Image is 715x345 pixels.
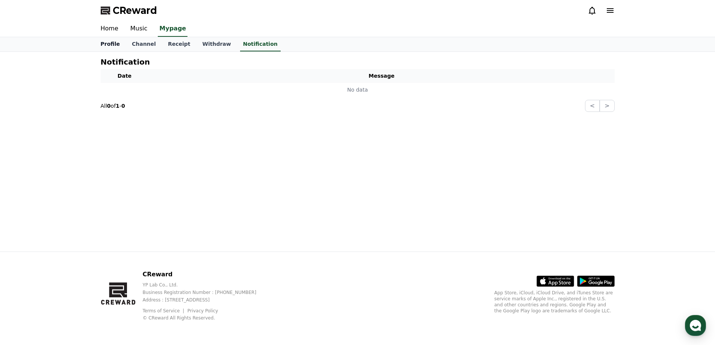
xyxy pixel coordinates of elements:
[19,249,32,255] span: Home
[101,58,150,66] h4: Notification
[142,315,268,321] p: © CReward All Rights Reserved.
[240,37,281,51] a: Notification
[196,37,237,51] a: Withdraw
[95,37,126,51] a: Profile
[142,297,268,303] p: Address : [STREET_ADDRESS]
[97,238,144,257] a: Settings
[101,102,125,110] p: All of -
[101,69,149,83] th: Date
[116,103,119,109] strong: 1
[142,282,268,288] p: YP Lab Co., Ltd.
[124,21,154,37] a: Music
[95,21,124,37] a: Home
[113,5,157,17] span: CReward
[162,37,197,51] a: Receipt
[142,308,185,313] a: Terms of Service
[101,5,157,17] a: CReward
[149,69,615,83] th: Message
[158,21,187,37] a: Mypage
[107,103,111,109] strong: 0
[62,250,85,256] span: Messages
[50,238,97,257] a: Messages
[111,249,130,255] span: Settings
[494,290,615,314] p: App Store, iCloud, iCloud Drive, and iTunes Store are service marks of Apple Inc., registered in ...
[121,103,125,109] strong: 0
[104,86,612,94] p: No data
[600,100,614,112] button: >
[585,100,600,112] button: <
[142,270,268,279] p: CReward
[142,289,268,295] p: Business Registration Number : [PHONE_NUMBER]
[2,238,50,257] a: Home
[187,308,218,313] a: Privacy Policy
[126,37,162,51] a: Channel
